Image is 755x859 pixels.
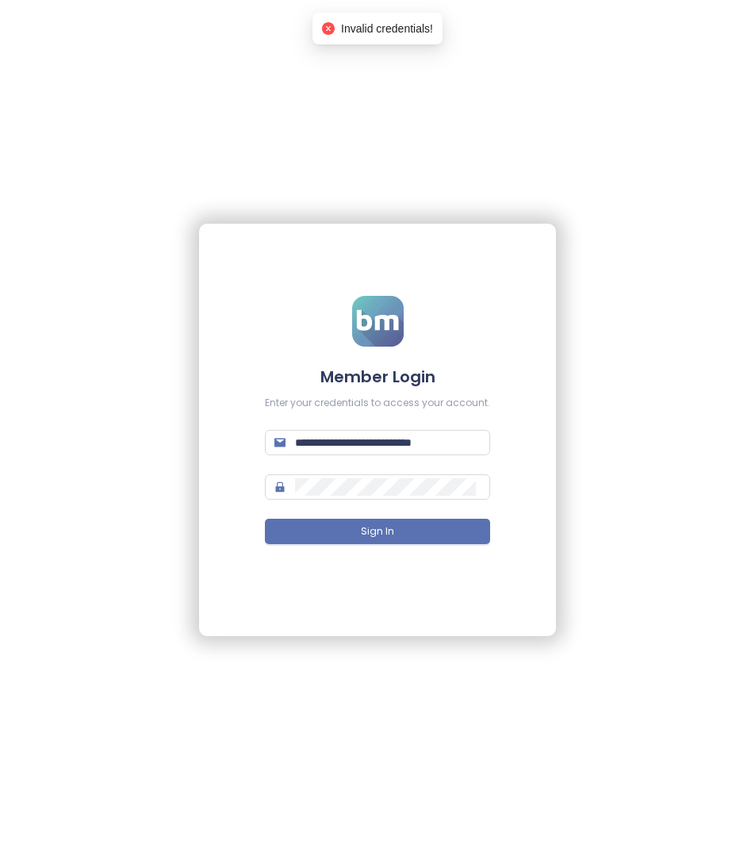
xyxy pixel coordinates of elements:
button: Sign In [265,519,490,544]
img: logo [352,296,404,347]
div: Enter your credentials to access your account. [265,396,490,411]
span: Invalid credentials! [341,22,433,35]
span: lock [274,481,286,493]
h4: Member Login [265,366,490,388]
span: close-circle [322,22,335,35]
span: mail [274,437,286,448]
span: Sign In [361,524,394,539]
